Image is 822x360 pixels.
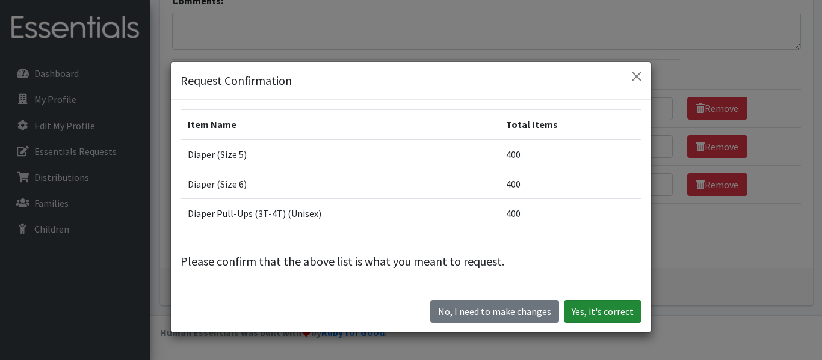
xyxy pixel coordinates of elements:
[181,139,499,169] td: Diaper (Size 5)
[181,252,641,270] p: Please confirm that the above list is what you meant to request.
[627,67,646,86] button: Close
[499,109,641,139] th: Total Items
[430,300,559,323] button: No I need to make changes
[564,300,641,323] button: Yes, it's correct
[181,109,499,139] th: Item Name
[181,198,499,228] td: Diaper Pull-Ups (3T-4T) (Unisex)
[181,169,499,198] td: Diaper (Size 6)
[499,139,641,169] td: 400
[499,198,641,228] td: 400
[499,169,641,198] td: 400
[181,72,292,90] h5: Request Confirmation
